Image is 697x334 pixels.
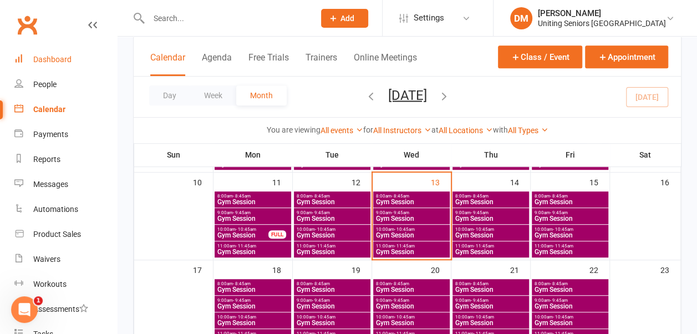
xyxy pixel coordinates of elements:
span: Gym Session [217,286,289,293]
span: Gym Session [296,249,368,255]
button: Class / Event [498,45,582,68]
div: Assessments [33,305,88,313]
span: Gym Session [217,161,289,168]
span: 10:00am [296,227,368,232]
div: 22 [589,260,609,279]
span: 8:00am [455,281,527,286]
div: 23 [660,260,680,279]
th: Fri [531,143,610,166]
strong: for [363,125,373,134]
span: 8:00am [375,194,447,199]
span: Gym Session [455,215,527,222]
div: Automations [33,205,78,214]
span: Gym Session [375,161,447,168]
th: Wed [372,143,451,166]
span: 10:00am [375,227,447,232]
span: 8:00am [455,194,527,199]
span: Gym Session [375,320,447,326]
span: - 8:45am [312,194,330,199]
span: Gym Session [375,249,447,255]
span: - 9:45am [391,210,409,215]
span: Gym Session [217,215,289,222]
span: 9:00am [296,298,368,303]
span: Gym Session [455,232,527,239]
span: 9:00am [534,210,606,215]
span: Gym Session [375,199,447,205]
button: Day [149,85,190,105]
div: 19 [352,260,372,279]
span: Gym Session [455,199,527,205]
span: Gym Session [217,249,289,255]
span: - 10:45am [236,315,256,320]
span: - 9:45am [471,210,489,215]
span: 10:00am [375,315,447,320]
button: [DATE] [388,87,427,103]
span: 10:00am [217,227,269,232]
span: - 8:45am [391,281,409,286]
a: Dashboard [14,47,117,72]
div: Waivers [33,255,60,264]
span: 10:00am [455,315,527,320]
span: Gym Session [455,320,527,326]
div: 10 [193,173,213,191]
div: 14 [510,173,530,191]
span: - 8:45am [233,281,251,286]
a: Automations [14,197,117,222]
span: - 9:45am [233,298,251,303]
a: Product Sales [14,222,117,247]
button: Free Trials [248,52,289,76]
a: Messages [14,172,117,197]
div: Reports [33,155,60,164]
span: Gym Session [217,320,289,326]
span: - 9:45am [391,298,409,303]
span: - 10:45am [315,315,335,320]
span: - 8:45am [233,194,251,199]
span: 11:00am [455,244,527,249]
div: People [33,80,57,89]
input: Search... [145,11,307,26]
button: Month [236,85,287,105]
span: 8:00am [217,281,289,286]
span: Gym Session [217,232,269,239]
div: 20 [431,260,451,279]
span: - 10:45am [474,227,494,232]
span: 9:00am [375,210,447,215]
span: Gym Session [375,215,447,222]
span: 9:00am [455,298,527,303]
div: 15 [589,173,609,191]
div: Messages [33,180,68,189]
span: - 10:45am [236,227,256,232]
iframe: Intercom live chat [11,296,38,323]
span: - 8:45am [550,194,568,199]
th: Tue [293,143,372,166]
span: Gym Session [217,199,289,205]
span: 11:00am [534,244,606,249]
div: Calendar [33,105,65,114]
span: Gym Session [534,215,606,222]
span: - 9:45am [550,298,568,303]
span: 9:00am [217,210,289,215]
a: Calendar [14,97,117,122]
div: 17 [193,260,213,279]
span: - 8:45am [391,194,409,199]
span: Gym Session [455,303,527,310]
span: - 11:45am [394,244,415,249]
div: Workouts [33,280,67,289]
span: Gym Session [534,161,606,168]
a: All Locations [439,126,493,135]
strong: You are viewing [267,125,320,134]
span: 10:00am [217,315,289,320]
span: Gym Session [534,232,606,239]
span: - 10:45am [394,315,415,320]
span: 9:00am [375,298,447,303]
span: Gym Session [296,199,368,205]
strong: at [431,125,439,134]
a: Reports [14,147,117,172]
span: Gym Session [375,286,447,293]
span: - 9:45am [233,210,251,215]
div: Product Sales [33,230,81,239]
span: 10:00am [534,315,606,320]
a: All Instructors [373,126,431,135]
a: All Types [508,126,548,135]
span: Settings [414,6,444,31]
